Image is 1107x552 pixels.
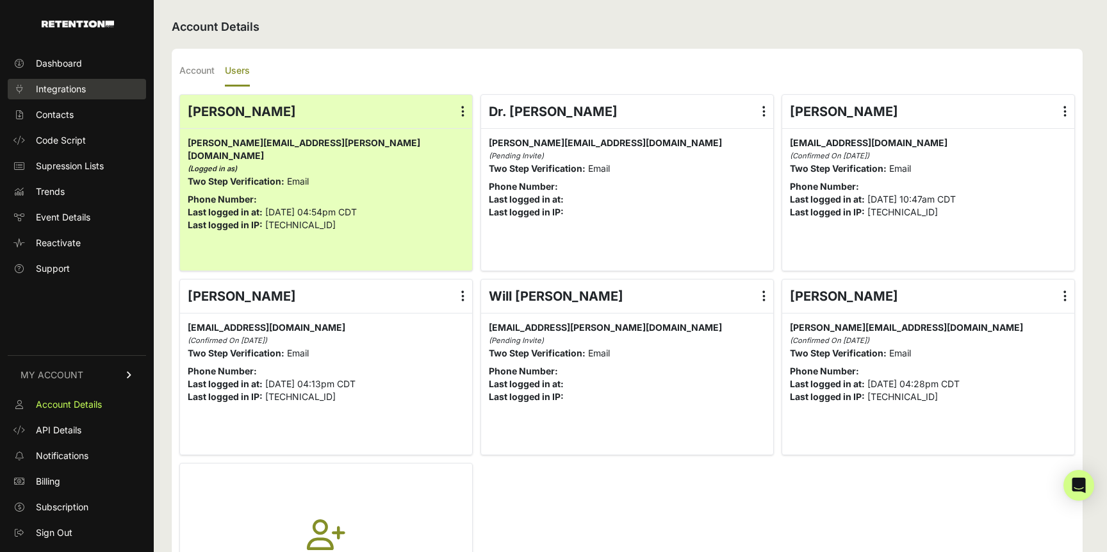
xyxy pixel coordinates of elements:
[489,206,564,217] strong: Last logged in IP:
[8,471,146,492] a: Billing
[790,347,887,358] strong: Two Step Verification:
[867,194,956,205] span: [DATE] 10:47am CDT
[790,151,869,160] i: (Confirmed On [DATE])
[782,280,1074,313] div: [PERSON_NAME]
[36,160,104,172] span: Supression Lists
[179,56,215,87] label: Account
[790,365,859,376] strong: Phone Number:
[8,258,146,279] a: Support
[790,206,865,217] strong: Last logged in IP:
[36,237,81,249] span: Reactivate
[489,365,558,376] strong: Phone Number:
[172,18,1083,36] h2: Account Details
[188,336,267,345] i: (Confirmed On [DATE])
[790,181,859,192] strong: Phone Number:
[588,163,610,174] span: Email
[36,108,74,121] span: Contacts
[188,164,237,173] i: (Logged in as)
[790,194,865,205] strong: Last logged in at:
[790,391,865,402] strong: Last logged in IP:
[489,151,544,160] i: (Pending Invite)
[489,378,564,389] strong: Last logged in at:
[782,95,1074,128] div: [PERSON_NAME]
[180,280,472,313] div: [PERSON_NAME]
[36,424,81,437] span: API Details
[188,365,257,376] strong: Phone Number:
[188,206,263,217] strong: Last logged in at:
[36,501,88,514] span: Subscription
[188,137,420,161] span: [PERSON_NAME][EMAIL_ADDRESS][PERSON_NAME][DOMAIN_NAME]
[188,322,345,333] span: [EMAIL_ADDRESS][DOMAIN_NAME]
[8,181,146,202] a: Trends
[36,57,82,70] span: Dashboard
[188,176,284,187] strong: Two Step Verification:
[188,378,263,389] strong: Last logged in at:
[8,233,146,253] a: Reactivate
[790,378,865,389] strong: Last logged in at:
[889,347,911,358] span: Email
[8,207,146,228] a: Event Details
[489,336,544,345] i: (Pending Invite)
[867,206,938,217] span: [TECHNICAL_ID]
[489,194,564,205] strong: Last logged in at:
[790,336,869,345] i: (Confirmed On [DATE])
[8,79,146,99] a: Integrations
[188,391,263,402] strong: Last logged in IP:
[8,105,146,125] a: Contacts
[481,95,773,128] div: Dr. [PERSON_NAME]
[867,391,938,402] span: [TECHNICAL_ID]
[287,176,309,187] span: Email
[489,391,564,402] strong: Last logged in IP:
[225,56,250,87] label: Users
[481,280,773,313] div: Will [PERSON_NAME]
[36,526,72,539] span: Sign Out
[188,194,257,205] strong: Phone Number:
[36,211,90,224] span: Event Details
[8,446,146,466] a: Notifications
[8,420,146,440] a: API Details
[42,21,114,28] img: Retention.com
[265,391,336,402] span: [TECHNICAL_ID]
[36,398,102,411] span: Account Details
[8,394,146,415] a: Account Details
[20,369,83,381] span: MY ACCOUNT
[36,449,88,462] span: Notifications
[489,322,722,333] span: [EMAIL_ADDRESS][PERSON_NAME][DOMAIN_NAME]
[188,219,263,230] strong: Last logged in IP:
[790,163,887,174] strong: Two Step Verification:
[265,219,336,230] span: [TECHNICAL_ID]
[489,137,722,148] span: [PERSON_NAME][EMAIL_ADDRESS][DOMAIN_NAME]
[8,130,146,151] a: Code Script
[588,347,610,358] span: Email
[265,378,356,389] span: [DATE] 04:13pm CDT
[265,206,357,217] span: [DATE] 04:54pm CDT
[36,134,86,147] span: Code Script
[36,185,65,198] span: Trends
[8,156,146,176] a: Supression Lists
[889,163,911,174] span: Email
[1063,470,1094,501] div: Open Intercom Messenger
[489,347,586,358] strong: Two Step Verification:
[489,181,558,192] strong: Phone Number:
[36,475,60,488] span: Billing
[489,163,586,174] strong: Two Step Verification:
[8,355,146,394] a: MY ACCOUNT
[188,347,284,358] strong: Two Step Verification:
[8,497,146,517] a: Subscription
[8,523,146,543] a: Sign Out
[8,53,146,74] a: Dashboard
[287,347,309,358] span: Email
[36,262,70,275] span: Support
[790,322,1023,333] span: [PERSON_NAME][EMAIL_ADDRESS][DOMAIN_NAME]
[790,137,947,148] span: [EMAIL_ADDRESS][DOMAIN_NAME]
[180,95,472,128] div: [PERSON_NAME]
[36,83,86,96] span: Integrations
[867,378,960,389] span: [DATE] 04:28pm CDT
